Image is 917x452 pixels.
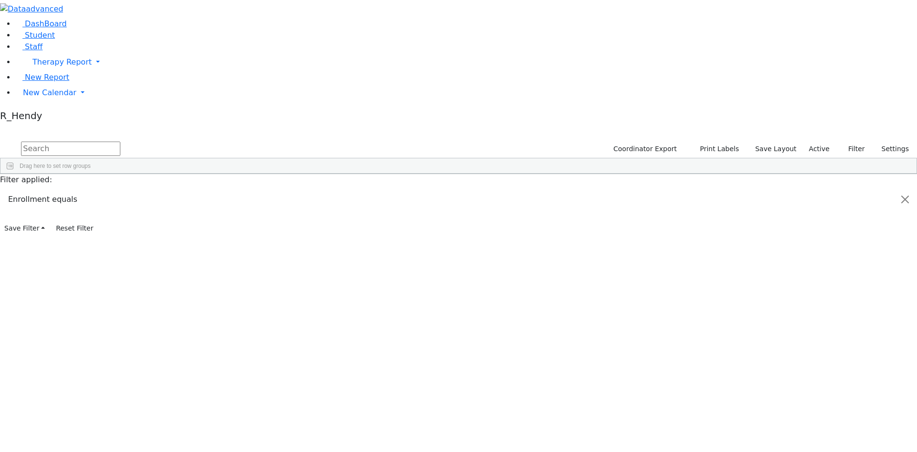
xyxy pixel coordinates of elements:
[15,73,69,82] a: New Report
[15,19,67,28] a: DashBoard
[15,42,43,51] a: Staff
[15,31,55,40] a: Student
[15,53,917,72] a: Therapy Report
[869,142,913,156] button: Settings
[607,142,681,156] button: Coordinator Export
[20,163,91,169] span: Drag here to set row groups
[25,73,69,82] span: New Report
[836,142,869,156] button: Filter
[23,88,76,97] span: New Calendar
[751,142,800,156] button: Save Layout
[25,19,67,28] span: DashBoard
[805,142,834,156] label: Active
[25,42,43,51] span: Staff
[894,186,917,213] button: Close
[689,142,743,156] button: Print Labels
[32,57,92,66] span: Therapy Report
[52,221,97,236] button: Reset Filter
[25,31,55,40] span: Student
[21,142,120,156] input: Search
[15,83,917,102] a: New Calendar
